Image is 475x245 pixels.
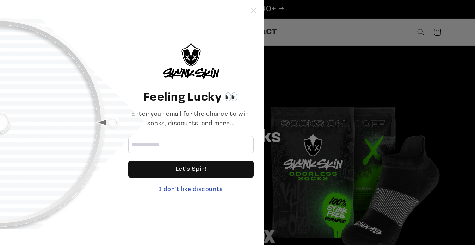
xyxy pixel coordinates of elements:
img: logo [163,43,219,79]
input: Email address [128,136,254,153]
div: Enter your email for the chance to win socks, discounts, and more... [128,110,254,129]
div: Let's Spin! [175,161,207,178]
div: Let's Spin! [128,161,254,178]
div: I don't like discounts [128,185,254,195]
header: Feeling Lucky 👀 [128,89,254,106]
